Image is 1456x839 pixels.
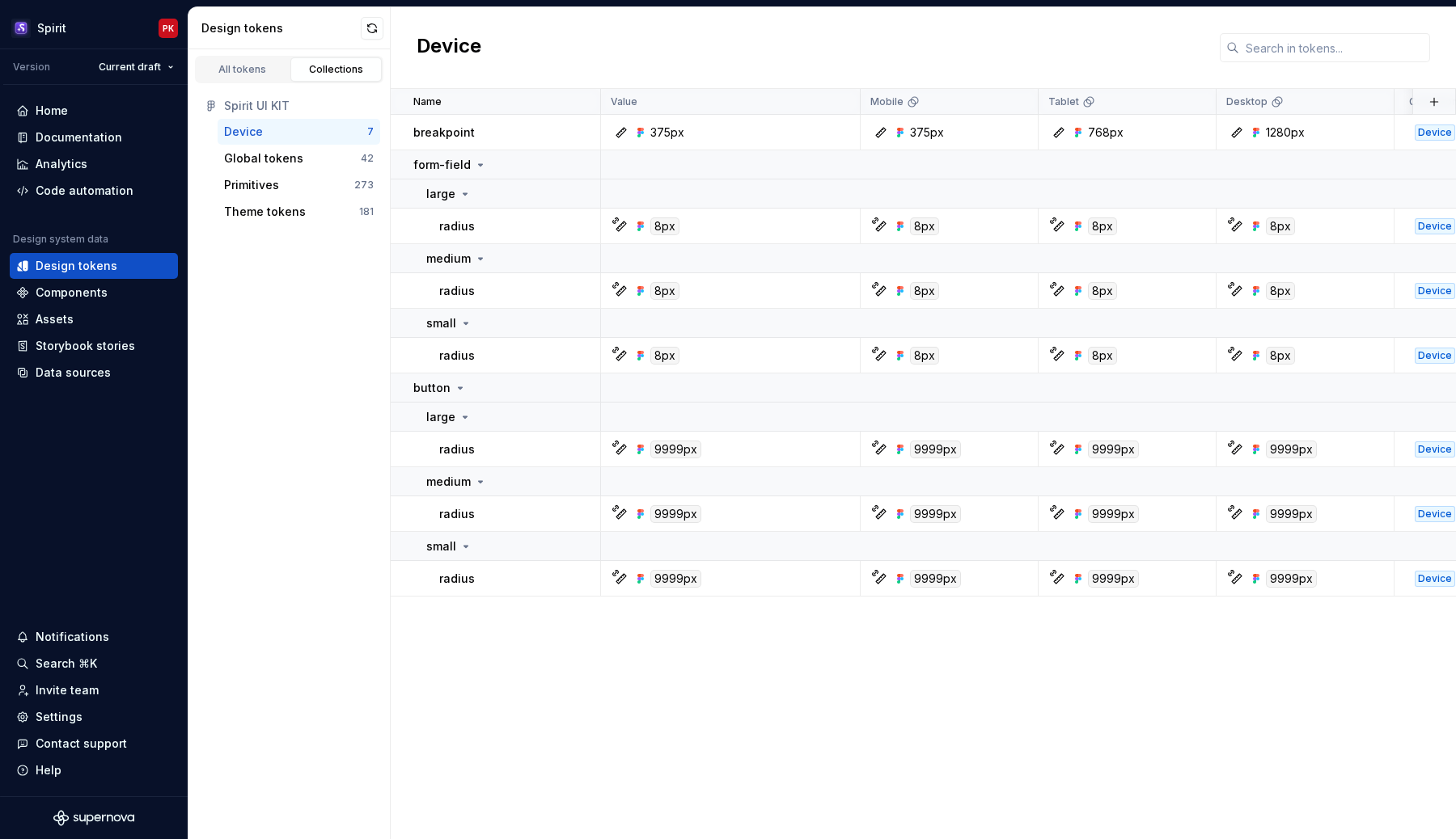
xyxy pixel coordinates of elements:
[36,709,83,725] div: Settings
[36,656,97,672] div: Search ⌘K
[10,280,178,306] a: Components
[224,98,374,114] div: Spirit UI KIT
[367,125,374,138] div: 7
[1048,95,1079,108] p: Tablet
[359,205,374,218] div: 181
[439,441,475,457] p: radius
[650,505,701,523] div: 9999px
[650,441,701,458] div: 9999px
[36,183,133,199] div: Code automation
[413,124,475,141] p: breakpoint
[1088,441,1139,458] div: 9999px
[650,282,679,300] div: 8px
[426,409,455,425] p: large
[910,570,961,588] div: 9999px
[1226,95,1268,108] p: Desktop
[1415,571,1455,587] div: Device
[10,124,178,150] a: Documentation
[439,506,475,522] p: radius
[611,95,637,108] p: Value
[1415,441,1455,457] div: Device
[224,204,306,220] div: Theme tokens
[1266,124,1305,141] div: 1280px
[224,150,303,167] div: Global tokens
[650,347,679,365] div: 8px
[1088,505,1139,523] div: 9999px
[10,677,178,703] a: Invite team
[1266,347,1295,365] div: 8px
[439,348,475,364] p: radius
[10,306,178,332] a: Assets
[11,19,31,38] img: 63932fde-23f0-455f-9474-7c6a8a4930cd.png
[870,95,904,108] p: Mobile
[1415,218,1455,234] div: Device
[53,810,134,826] svg: Supernova Logo
[1415,348,1455,364] div: Device
[36,338,135,354] div: Storybook stories
[36,762,61,778] div: Help
[10,757,178,783] button: Help
[910,282,939,300] div: 8px
[91,56,181,78] button: Current draft
[650,124,684,141] div: 375px
[426,186,455,202] p: large
[1415,124,1455,141] div: Device
[224,124,263,140] div: Device
[36,285,108,301] div: Components
[13,233,108,246] div: Design system data
[426,315,456,331] p: small
[37,20,66,36] div: Spirit
[10,151,178,177] a: Analytics
[13,61,50,74] div: Version
[1266,217,1295,235] div: 8px
[36,365,111,381] div: Data sources
[413,95,442,108] p: Name
[10,651,178,677] button: Search ⌘K
[910,347,939,365] div: 8px
[1088,282,1117,300] div: 8px
[3,11,184,45] button: SpiritPK
[202,63,283,76] div: All tokens
[224,177,279,193] div: Primitives
[650,217,679,235] div: 8px
[163,22,174,35] div: PK
[296,63,377,76] div: Collections
[10,98,178,124] a: Home
[1415,283,1455,299] div: Device
[36,156,87,172] div: Analytics
[426,538,456,554] p: small
[413,380,451,396] p: button
[1415,506,1455,522] div: Device
[36,682,99,698] div: Invite team
[1088,217,1117,235] div: 8px
[36,629,109,645] div: Notifications
[439,283,475,299] p: radius
[218,145,380,171] button: Global tokens42
[99,61,161,74] span: Current draft
[218,199,380,225] button: Theme tokens181
[1266,570,1317,588] div: 9999px
[426,251,471,267] p: medium
[910,124,944,141] div: 375px
[1239,33,1430,62] input: Search in tokens...
[10,624,178,650] button: Notifications
[218,119,380,145] button: Device7
[426,474,471,490] p: medium
[439,218,475,234] p: radius
[218,172,380,198] button: Primitives273
[10,178,178,204] a: Code automation
[36,736,127,752] div: Contact support
[1266,282,1295,300] div: 8px
[1088,347,1117,365] div: 8px
[417,33,481,62] h2: Device
[439,571,475,587] p: radius
[650,570,701,588] div: 9999px
[354,179,374,192] div: 273
[10,333,178,359] a: Storybook stories
[413,157,471,173] p: form-field
[10,731,178,757] button: Contact support
[10,360,178,386] a: Data sources
[10,253,178,279] a: Design tokens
